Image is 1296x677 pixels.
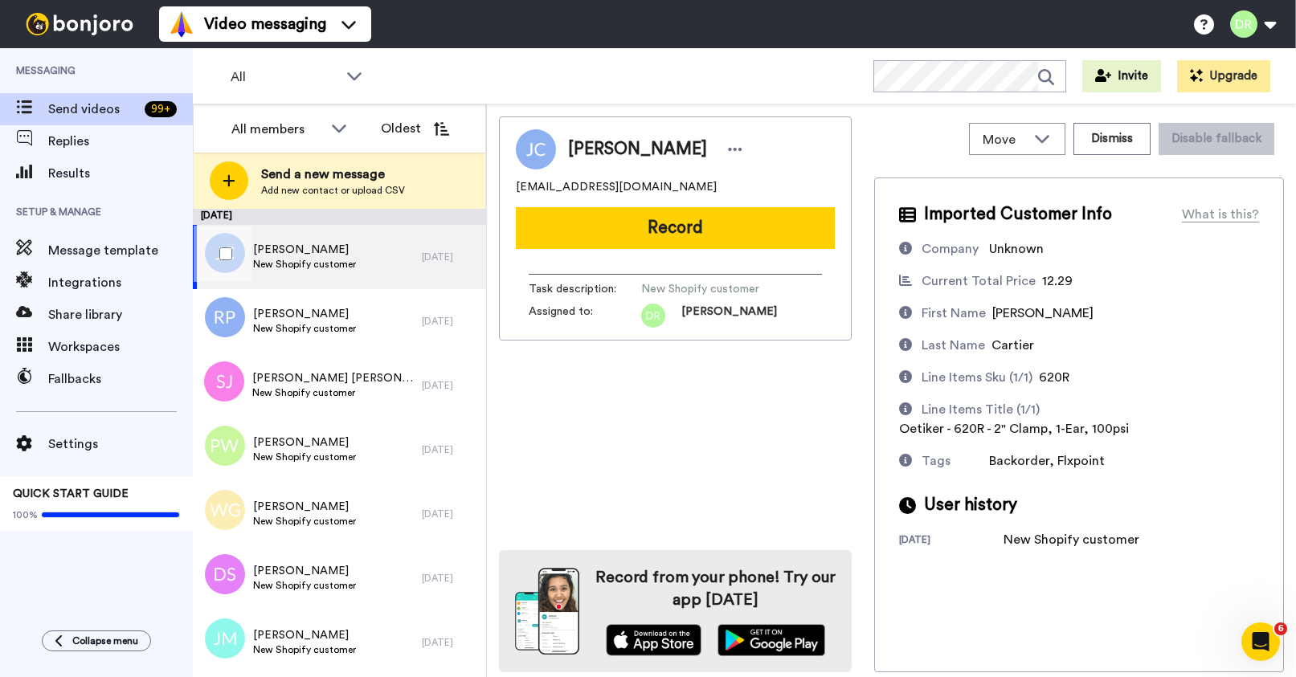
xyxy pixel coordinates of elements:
[681,304,777,328] span: [PERSON_NAME]
[1082,60,1161,92] button: Invite
[48,369,193,389] span: Fallbacks
[568,137,707,161] span: [PERSON_NAME]
[205,554,245,594] img: ds.png
[899,422,1129,435] span: Oetiker - 620R - 2" Clamp, 1-Ear, 100psi
[205,490,245,530] img: wg.png
[899,533,1004,549] div: [DATE]
[253,451,356,463] span: New Shopify customer
[422,636,478,649] div: [DATE]
[718,624,826,656] img: playstore
[989,243,1044,255] span: Unknown
[48,337,193,357] span: Workspaces
[252,386,414,399] span: New Shopify customer
[422,251,478,263] div: [DATE]
[422,508,478,520] div: [DATE]
[253,258,356,271] span: New Shopify customer
[991,339,1034,352] span: Cartier
[72,634,138,647] span: Collapse menu
[422,443,478,456] div: [DATE]
[48,305,193,324] span: Share library
[422,315,478,328] div: [DATE]
[529,281,641,297] span: Task description :
[1073,123,1151,155] button: Dismiss
[48,241,193,260] span: Message template
[1004,530,1139,549] div: New Shopify customer
[422,379,478,392] div: [DATE]
[992,307,1094,320] span: [PERSON_NAME]
[1177,60,1270,92] button: Upgrade
[1042,275,1073,288] span: 12.29
[924,493,1017,517] span: User history
[922,451,951,471] div: Tags
[48,273,193,292] span: Integrations
[231,67,338,87] span: All
[989,455,1105,467] span: Backorder, Flxpoint
[253,306,356,322] span: [PERSON_NAME]
[253,499,356,515] span: [PERSON_NAME]
[606,624,701,656] img: appstore
[169,11,194,37] img: vm-color.svg
[516,129,556,169] img: Image of JOHN CARTIER
[204,361,244,402] img: sj.png
[1182,205,1259,224] div: What is this?
[205,297,245,337] img: rp.png
[922,336,985,355] div: Last Name
[145,101,177,117] div: 99 +
[595,566,836,611] h4: Record from your phone! Try our app [DATE]
[42,630,151,651] button: Collapse menu
[922,400,1040,419] div: Line Items Title (1/1)
[252,370,414,386] span: [PERSON_NAME] [PERSON_NAME]
[13,508,38,521] span: 100%
[253,322,356,335] span: New Shopify customer
[205,426,245,466] img: pw.png
[422,572,478,585] div: [DATE]
[48,434,193,454] span: Settings
[261,184,405,197] span: Add new contact or upload CSV
[1274,622,1287,635] span: 6
[19,13,140,35] img: bj-logo-header-white.svg
[515,568,579,655] img: download
[231,120,323,139] div: All members
[641,281,794,297] span: New Shopify customer
[1241,622,1280,661] iframe: Intercom live chat
[253,563,356,579] span: [PERSON_NAME]
[261,165,405,184] span: Send a new message
[641,304,665,328] img: dr.png
[48,132,193,151] span: Replies
[13,488,129,500] span: QUICK START GUIDE
[253,643,356,656] span: New Shopify customer
[516,179,717,195] span: [EMAIL_ADDRESS][DOMAIN_NAME]
[253,627,356,643] span: [PERSON_NAME]
[516,207,835,249] button: Record
[48,100,138,119] span: Send videos
[205,618,245,659] img: jm.png
[1159,123,1274,155] button: Disable fallback
[922,271,1036,291] div: Current Total Price
[369,112,461,145] button: Oldest
[1039,371,1069,384] span: 620R
[253,242,356,258] span: [PERSON_NAME]
[253,579,356,592] span: New Shopify customer
[48,164,193,183] span: Results
[193,209,486,225] div: [DATE]
[529,304,641,328] span: Assigned to:
[204,13,326,35] span: Video messaging
[922,368,1032,387] div: Line Items Sku (1/1)
[983,130,1026,149] span: Move
[924,202,1112,226] span: Imported Customer Info
[253,434,356,451] span: [PERSON_NAME]
[253,515,356,528] span: New Shopify customer
[922,239,979,259] div: Company
[922,304,986,323] div: First Name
